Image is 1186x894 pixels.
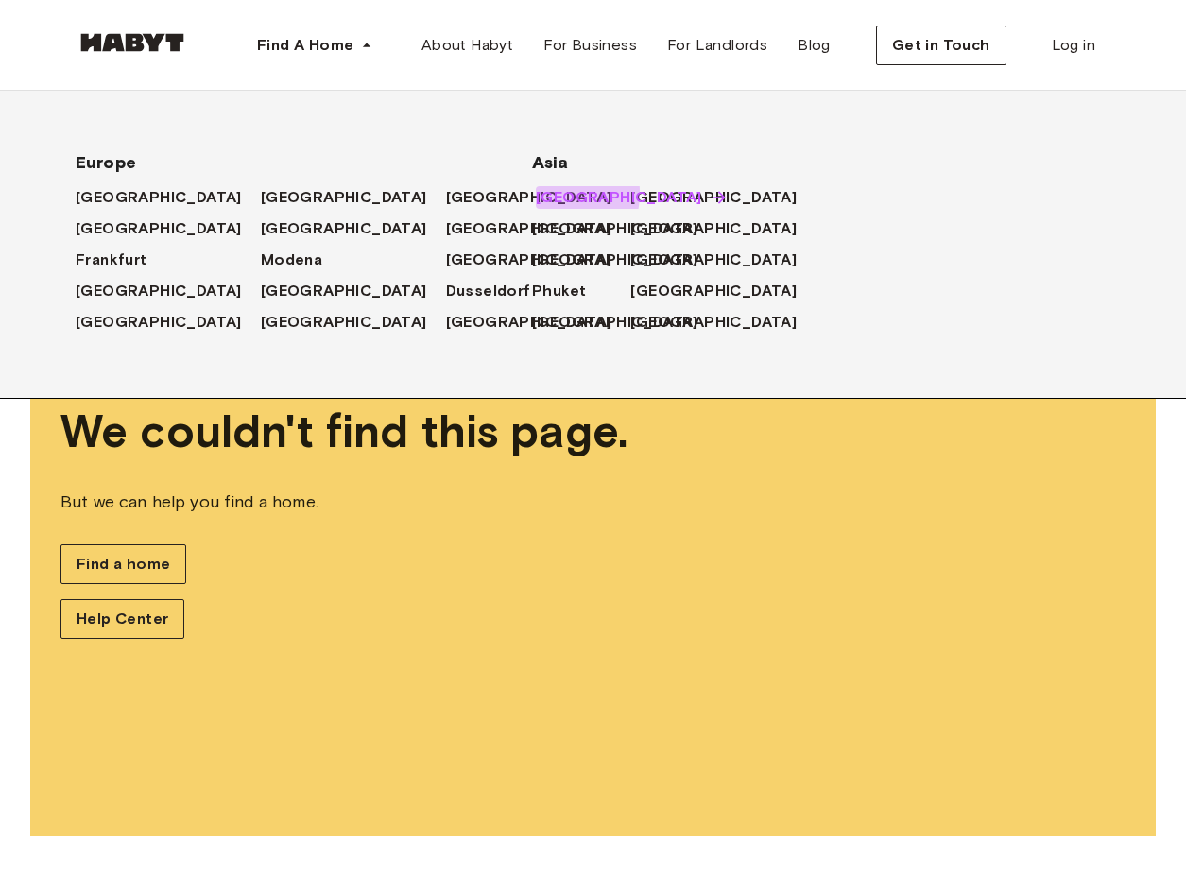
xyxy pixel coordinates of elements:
[1037,26,1110,64] a: Log in
[446,249,631,271] a: [GEOGRAPHIC_DATA]
[76,151,472,174] span: Europe
[261,186,427,209] span: [GEOGRAPHIC_DATA]
[532,311,698,334] span: [GEOGRAPHIC_DATA]
[446,311,631,334] a: [GEOGRAPHIC_DATA]
[76,249,147,271] span: Frankfurt
[446,280,550,302] a: Dusseldorf
[77,553,170,576] span: Find a home
[76,186,242,209] span: [GEOGRAPHIC_DATA]
[630,280,816,302] a: [GEOGRAPHIC_DATA]
[60,544,186,584] a: Find a home
[543,34,637,57] span: For Business
[261,311,446,334] a: [GEOGRAPHIC_DATA]
[532,217,717,240] a: [GEOGRAPHIC_DATA]
[76,186,261,209] a: [GEOGRAPHIC_DATA]
[261,186,446,209] a: [GEOGRAPHIC_DATA]
[261,217,446,240] a: [GEOGRAPHIC_DATA]
[446,249,612,271] span: [GEOGRAPHIC_DATA]
[446,186,612,209] span: [GEOGRAPHIC_DATA]
[261,280,427,302] span: [GEOGRAPHIC_DATA]
[446,280,531,302] span: Dusseldorf
[782,26,846,64] a: Blog
[532,217,698,240] span: [GEOGRAPHIC_DATA]
[532,249,717,271] a: [GEOGRAPHIC_DATA]
[667,34,767,57] span: For Landlords
[892,34,990,57] span: Get in Touch
[532,280,605,302] a: Phuket
[406,26,528,64] a: About Habyt
[532,249,698,271] span: [GEOGRAPHIC_DATA]
[76,280,261,302] a: [GEOGRAPHIC_DATA]
[76,249,166,271] a: Frankfurt
[630,186,816,209] a: [GEOGRAPHIC_DATA]
[630,280,797,302] span: [GEOGRAPHIC_DATA]
[76,217,242,240] span: [GEOGRAPHIC_DATA]
[76,33,189,52] img: Habyt
[261,249,322,271] span: Modena
[60,599,184,639] a: Help Center
[242,26,387,64] button: Find A Home
[1052,34,1095,57] span: Log in
[76,311,242,334] span: [GEOGRAPHIC_DATA]
[77,608,168,630] span: Help Center
[652,26,782,64] a: For Landlords
[76,217,261,240] a: [GEOGRAPHIC_DATA]
[60,404,1126,459] span: We couldn't find this page.
[532,280,586,302] span: Phuket
[60,490,1126,514] span: But we can help you find a home.
[630,311,816,334] a: [GEOGRAPHIC_DATA]
[257,34,353,57] span: Find A Home
[630,217,816,240] a: [GEOGRAPHIC_DATA]
[261,280,446,302] a: [GEOGRAPHIC_DATA]
[446,186,631,209] a: [GEOGRAPHIC_DATA]
[446,217,631,240] a: [GEOGRAPHIC_DATA]
[532,311,717,334] a: [GEOGRAPHIC_DATA]
[536,186,721,209] a: [GEOGRAPHIC_DATA]
[261,217,427,240] span: [GEOGRAPHIC_DATA]
[798,34,831,57] span: Blog
[876,26,1006,65] button: Get in Touch
[536,186,702,209] span: [GEOGRAPHIC_DATA]
[446,217,612,240] span: [GEOGRAPHIC_DATA]
[532,151,654,174] span: Asia
[76,311,261,334] a: [GEOGRAPHIC_DATA]
[261,249,341,271] a: Modena
[261,311,427,334] span: [GEOGRAPHIC_DATA]
[630,249,816,271] a: [GEOGRAPHIC_DATA]
[446,311,612,334] span: [GEOGRAPHIC_DATA]
[421,34,513,57] span: About Habyt
[76,280,242,302] span: [GEOGRAPHIC_DATA]
[528,26,652,64] a: For Business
